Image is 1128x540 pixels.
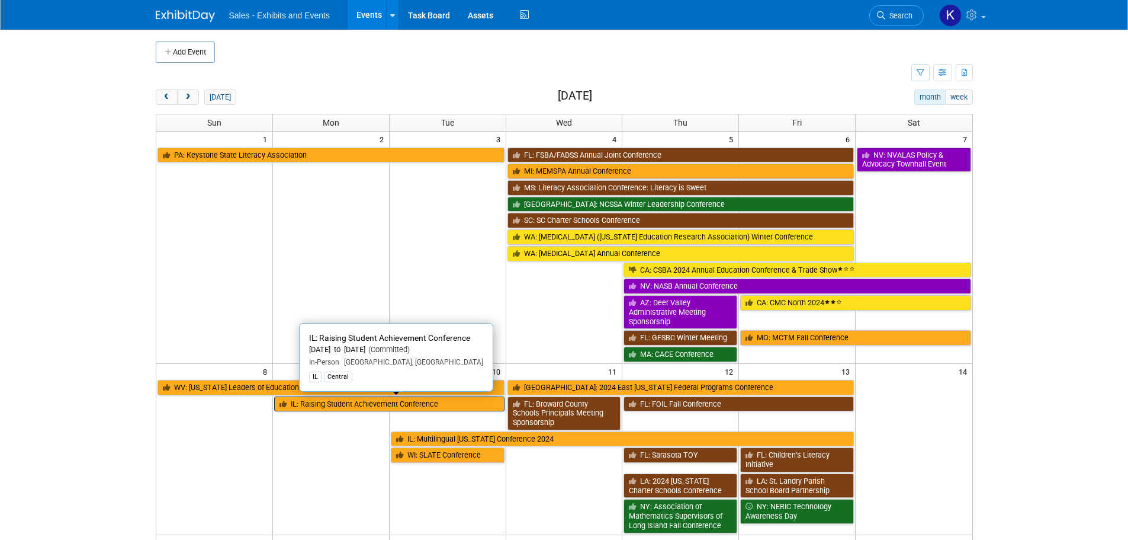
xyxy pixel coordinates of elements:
a: IL: Raising Student Achievement Conference [274,397,504,412]
a: NV: NVALAS Policy & Advocacy Townhall Event [857,148,970,172]
a: LA: St. Landry Parish School Board Partnership [740,474,854,498]
div: [DATE] to [DATE] [309,345,483,355]
span: 7 [962,132,972,146]
a: FL: Broward County Schools Principals Meeting Sponsorship [507,397,621,430]
a: FL: GFSBC Winter Meeting [624,330,737,346]
span: (Committed) [365,345,410,354]
a: [GEOGRAPHIC_DATA]: 2024 East [US_STATE] Federal Programs Conference [507,380,854,395]
a: WA: [MEDICAL_DATA] Annual Conference [507,246,854,261]
a: NY: NERIC Technology Awareness Day [740,499,854,523]
a: IL: Multilingual [US_STATE] Conference 2024 [391,432,854,447]
a: CA: CMC North 2024 [740,295,970,311]
a: Search [869,5,924,26]
button: week [945,90,972,105]
h2: [DATE] [558,90,592,103]
button: [DATE] [204,90,236,105]
span: 10 [491,364,506,379]
a: FL: FSBA/FADSS Annual Joint Conference [507,148,854,163]
span: 5 [728,132,738,146]
a: LA: 2024 [US_STATE] Charter Schools Conference [624,474,737,498]
img: Kara Haven [939,4,962,27]
a: MI: MEMSPA Annual Conference [507,164,854,179]
button: month [914,90,946,105]
a: FL: FOIL Fall Conference [624,397,854,412]
button: Add Event [156,41,215,63]
a: SC: SC Charter Schools Conference [507,213,854,228]
span: Thu [673,118,687,127]
span: 8 [262,364,272,379]
button: next [177,90,199,105]
div: IL [309,372,322,382]
a: MA: CACE Conference [624,347,737,362]
a: MS: Literacy Association Conference: Literacy is Sweet [507,180,854,196]
span: 3 [495,132,506,146]
a: [GEOGRAPHIC_DATA]: NCSSA Winter Leadership Conference [507,197,854,212]
a: FL: Children’s Literacy Initiative [740,448,854,472]
span: 6 [844,132,855,146]
a: PA: Keystone State Literacy Association [158,148,504,163]
a: WI: SLATE Conference [391,448,504,463]
span: Sat [908,118,920,127]
span: [GEOGRAPHIC_DATA], [GEOGRAPHIC_DATA] [339,358,483,366]
span: Wed [556,118,572,127]
button: prev [156,90,178,105]
span: 14 [957,364,972,379]
span: Sales - Exhibits and Events [229,11,330,20]
a: WA: [MEDICAL_DATA] ([US_STATE] Education Research Association) Winter Conference [507,229,854,245]
span: Search [885,11,912,20]
a: WV: [US_STATE] Leaders of Education Conference [158,380,504,395]
span: Sun [207,118,221,127]
a: NY: Association of Mathematics Supervisors of Long Island Fall Conference [624,499,737,533]
span: 1 [262,132,272,146]
span: 11 [607,364,622,379]
a: NV: NASB Annual Conference [624,279,970,294]
span: Fri [792,118,802,127]
span: IL: Raising Student Achievement Conference [309,333,470,343]
span: 12 [724,364,738,379]
span: In-Person [309,358,339,366]
span: Mon [323,118,339,127]
span: 4 [611,132,622,146]
a: AZ: Deer Valley Administrative Meeting Sponsorship [624,295,737,329]
div: Central [324,372,352,382]
span: 2 [378,132,389,146]
span: 13 [840,364,855,379]
a: CA: CSBA 2024 Annual Education Conference & Trade Show [624,263,970,278]
img: ExhibitDay [156,10,215,22]
span: Tue [441,118,454,127]
a: MO: MCTM Fall Conference [740,330,970,346]
a: FL: Sarasota TOY [624,448,737,463]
